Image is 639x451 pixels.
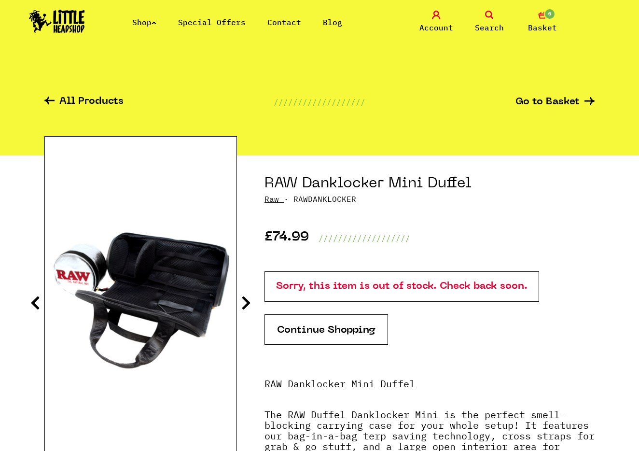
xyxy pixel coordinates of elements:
span: Search [475,22,504,33]
p: · RAWDANKLOCKER [264,193,595,205]
a: Search [465,11,514,33]
strong: RAW Danklocker Mini Duffel [264,377,415,390]
p: /////////////////// [274,96,365,108]
span: Account [419,22,453,33]
a: Shop [132,17,156,27]
p: £74.99 [264,232,309,244]
a: Continue Shopping [264,314,388,345]
a: Raw [264,194,279,204]
a: Special Offers [178,17,246,27]
img: RAW Danklocker Mini Duffel image 2 [45,175,236,415]
p: Sorry, this item is out of stock. Check back soon. [264,271,539,302]
span: 0 [544,8,556,20]
a: Contact [267,17,301,27]
a: Go to Basket [515,97,595,107]
span: Basket [528,22,557,33]
a: Blog [323,17,342,27]
a: 0 Basket [518,11,567,33]
a: All Products [44,97,124,108]
h1: RAW Danklocker Mini Duffel [264,175,595,193]
p: /////////////////// [319,232,410,244]
img: Little Head Shop Logo [29,10,85,33]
